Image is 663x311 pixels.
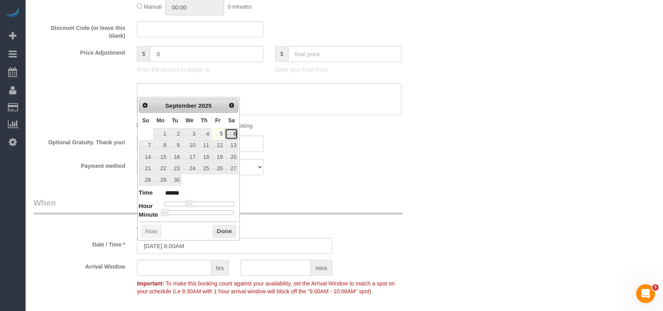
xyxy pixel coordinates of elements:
[198,129,211,139] a: 4
[28,238,131,248] label: Date / Time *
[198,102,212,109] span: 2025
[139,188,153,198] dt: Time
[198,140,211,151] a: 11
[33,197,403,215] legend: When
[212,140,224,151] a: 12
[198,163,211,174] a: 25
[225,163,238,174] a: 27
[139,163,153,174] a: 21
[139,210,158,220] dt: Minute
[169,152,181,162] a: 16
[137,66,263,74] p: Enter the Amount to Adjust, or
[142,117,149,123] span: Sunday
[225,129,238,139] a: 6
[139,152,153,162] a: 14
[182,140,197,151] a: 10
[169,163,181,174] a: 23
[153,163,168,174] a: 22
[137,238,332,254] input: MM/DD/YYYY HH:MM
[169,140,181,151] a: 9
[212,163,224,174] a: 26
[28,159,131,170] label: Payment method
[182,163,197,174] a: 24
[225,140,238,151] a: 13
[141,225,161,238] button: Now
[137,280,394,294] span: To make this booking count against your availability, set the Arrival Window to match a spot on y...
[201,117,208,123] span: Thursday
[153,175,168,186] a: 29
[28,260,131,271] label: Arrival Window
[212,129,224,139] a: 5
[182,129,197,139] a: 3
[169,129,181,139] a: 2
[198,152,211,162] a: 18
[213,225,236,238] button: Done
[311,260,333,276] span: mins
[144,4,162,10] span: Manual
[157,117,164,123] span: Monday
[137,280,164,287] strong: Important:
[182,152,197,162] a: 17
[137,46,150,62] span: $
[139,140,153,151] a: 7
[228,4,252,10] span: 0 minutes
[288,46,402,62] input: final price
[153,152,168,162] a: 15
[228,117,235,123] span: Saturday
[212,152,224,162] a: 19
[636,284,655,303] iframe: Intercom live chat
[139,202,153,212] dt: Hour
[28,46,131,57] label: Price Adjustment
[227,100,238,111] a: Next
[652,284,659,291] span: 5
[212,260,229,276] span: hrs
[153,129,168,139] a: 1
[169,175,181,186] a: 30
[225,152,238,162] a: 20
[165,102,197,109] span: September
[153,140,168,151] a: 8
[139,175,153,186] a: 28
[142,102,148,109] span: Prev
[5,8,20,19] img: Automaid Logo
[228,102,235,109] span: Next
[275,66,401,74] p: Enter your Final Price
[215,117,221,123] span: Friday
[186,117,194,123] span: Wednesday
[28,136,131,146] label: Optional Gratuity. Thank you!
[140,100,151,111] a: Prev
[275,46,288,62] span: $
[28,21,131,40] label: Discount Code (or leave this blank)
[172,117,178,123] span: Tuesday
